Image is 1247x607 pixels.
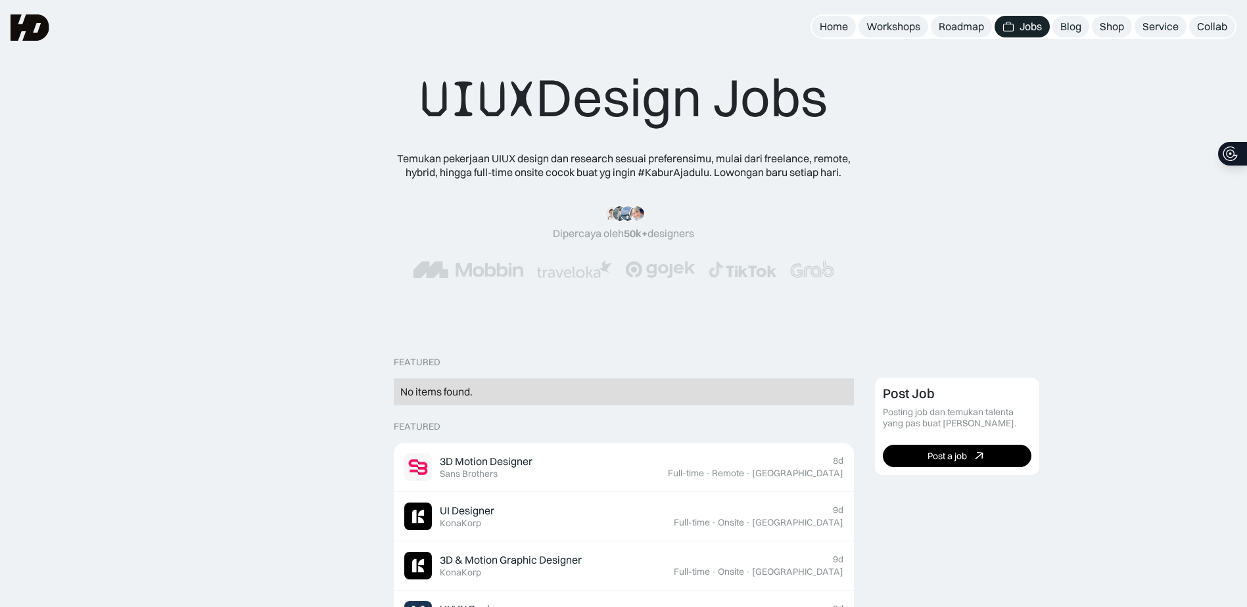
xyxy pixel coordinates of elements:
[883,386,935,401] div: Post Job
[1100,20,1124,34] div: Shop
[718,517,744,528] div: Onsite
[553,227,694,240] div: Dipercaya oleh designers
[1060,20,1081,34] div: Blog
[995,16,1050,37] a: Jobs
[624,227,647,240] span: 50k+
[883,445,1031,467] a: Post a job
[387,152,860,179] div: Temukan pekerjaan UIUX design dan research sesuai preferensimu, mulai dari freelance, remote, hyb...
[1197,20,1227,34] div: Collab
[866,20,920,34] div: Workshops
[440,468,498,480] div: Sans Brothers
[404,453,432,481] img: Job Image
[812,16,856,37] a: Home
[928,451,967,462] div: Post a job
[668,468,704,479] div: Full-time
[400,385,847,399] div: No items found.
[394,421,440,432] div: Featured
[394,357,440,368] div: Featured
[711,517,717,528] div: ·
[931,16,992,37] a: Roadmap
[711,566,717,577] div: ·
[394,443,854,492] a: Job Image3D Motion DesignerSans Brothers8dFull-time·Remote·[GEOGRAPHIC_DATA]
[440,504,494,518] div: UI Designer
[939,20,984,34] div: Roadmap
[833,505,843,516] div: 9d
[745,566,751,577] div: ·
[752,517,843,528] div: [GEOGRAPHIC_DATA]
[833,554,843,565] div: 9d
[745,468,751,479] div: ·
[440,553,582,567] div: 3D & Motion Graphic Designer
[674,517,710,528] div: Full-time
[404,552,432,579] img: Job Image
[745,517,751,528] div: ·
[1092,16,1132,37] a: Shop
[1189,16,1235,37] a: Collab
[1020,20,1042,34] div: Jobs
[440,567,481,578] div: KonaKorp
[394,541,854,591] a: Job Image3D & Motion Graphic DesignerKonaKorp9dFull-time·Onsite·[GEOGRAPHIC_DATA]
[394,492,854,541] a: Job ImageUI DesignerKonaKorp9dFull-time·Onsite·[GEOGRAPHIC_DATA]
[1052,16,1089,37] a: Blog
[440,455,532,468] div: 3D Motion Designer
[833,455,843,466] div: 8d
[1135,16,1187,37] a: Service
[752,468,843,479] div: [GEOGRAPHIC_DATA]
[1142,20,1179,34] div: Service
[883,407,1031,429] div: Posting job dan temukan talenta yang pas buat [PERSON_NAME].
[820,20,848,34] div: Home
[404,503,432,530] img: Job Image
[420,66,828,131] div: Design Jobs
[712,468,744,479] div: Remote
[718,566,744,577] div: Onsite
[674,566,710,577] div: Full-time
[420,68,536,131] span: UIUX
[440,518,481,529] div: KonaKorp
[752,566,843,577] div: [GEOGRAPHIC_DATA]
[859,16,928,37] a: Workshops
[705,468,711,479] div: ·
